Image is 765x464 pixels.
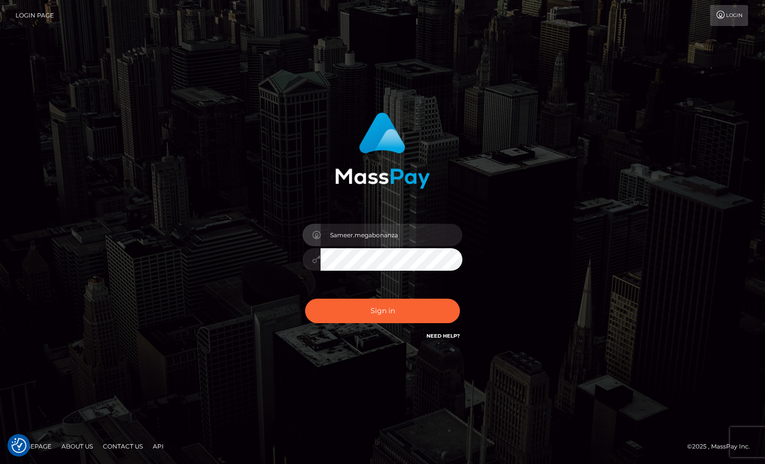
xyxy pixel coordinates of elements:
a: Contact Us [99,439,147,454]
a: Homepage [11,439,55,454]
img: Revisit consent button [11,438,26,453]
button: Consent Preferences [11,438,26,453]
a: API [149,439,168,454]
button: Sign in [305,299,460,323]
img: MassPay Login [335,112,430,189]
a: Login [710,5,748,26]
a: Need Help? [426,333,460,339]
a: About Us [57,439,97,454]
a: Login Page [15,5,54,26]
input: Username... [321,224,462,246]
div: © 2025 , MassPay Inc. [687,441,758,452]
